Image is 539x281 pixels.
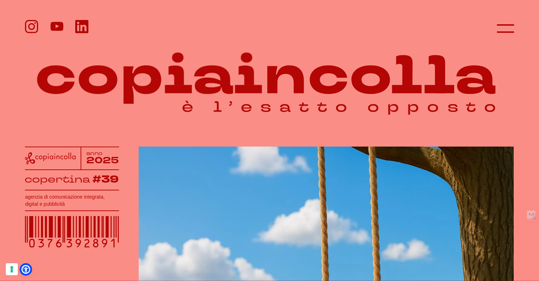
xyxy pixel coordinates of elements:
[25,173,90,185] tspan: copertina
[92,173,118,187] tspan: #39
[21,265,30,274] a: Open Accessibility Menu
[6,263,18,275] button: Le tue preferenze relative al consenso per le tecnologie di tracciamento
[86,154,119,167] tspan: 2025
[25,193,119,208] h1: agenzia di comunicazione integrata, digital e pubblicità
[86,150,103,157] tspan: anno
